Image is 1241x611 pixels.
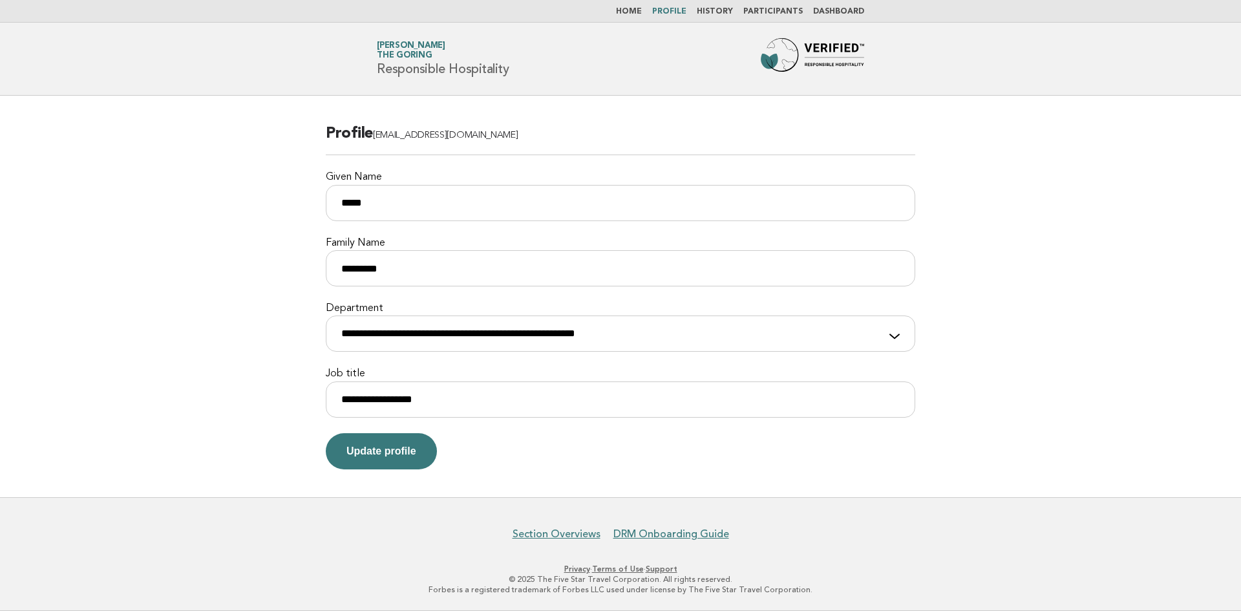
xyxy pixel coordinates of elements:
a: [PERSON_NAME]The Goring [377,41,445,59]
a: Terms of Use [592,564,644,573]
p: · · [225,564,1016,574]
p: © 2025 The Five Star Travel Corporation. All rights reserved. [225,574,1016,584]
a: Participants [743,8,803,16]
h1: Responsible Hospitality [377,42,509,76]
h2: Profile [326,123,915,155]
a: Profile [652,8,686,16]
span: [EMAIL_ADDRESS][DOMAIN_NAME] [373,131,518,140]
a: Home [616,8,642,16]
a: DRM Onboarding Guide [613,528,729,541]
label: Job title [326,367,915,381]
a: Support [646,564,677,573]
a: Privacy [564,564,590,573]
img: Forbes Travel Guide [761,38,864,80]
a: Section Overviews [513,528,600,541]
p: Forbes is a registered trademark of Forbes LLC used under license by The Five Star Travel Corpora... [225,584,1016,595]
a: Dashboard [813,8,864,16]
label: Department [326,302,915,316]
span: The Goring [377,52,432,60]
a: History [697,8,733,16]
label: Given Name [326,171,915,184]
label: Family Name [326,237,915,250]
button: Update profile [326,433,437,469]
